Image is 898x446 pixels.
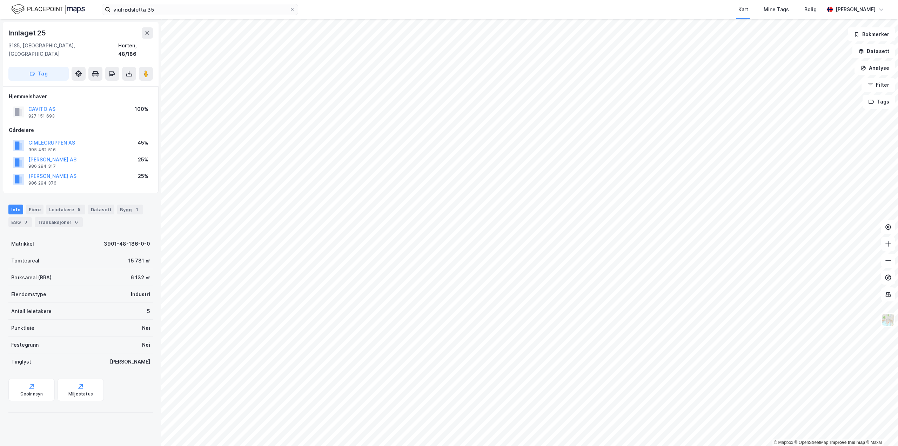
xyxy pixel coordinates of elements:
[764,5,789,14] div: Mine Tags
[738,5,748,14] div: Kart
[130,273,150,282] div: 6 132 ㎡
[795,440,829,445] a: OpenStreetMap
[128,257,150,265] div: 15 781 ㎡
[774,440,793,445] a: Mapbox
[11,341,39,349] div: Festegrunn
[11,273,52,282] div: Bruksareal (BRA)
[8,205,23,214] div: Info
[138,155,148,164] div: 25%
[88,205,114,214] div: Datasett
[882,313,895,326] img: Z
[9,92,153,101] div: Hjemmelshaver
[848,27,895,41] button: Bokmerker
[142,341,150,349] div: Nei
[11,307,52,315] div: Antall leietakere
[118,41,153,58] div: Horten, 48/186
[863,95,895,109] button: Tags
[73,219,80,226] div: 6
[11,240,34,248] div: Matrikkel
[133,206,140,213] div: 1
[11,324,34,332] div: Punktleie
[836,5,876,14] div: [PERSON_NAME]
[138,172,148,180] div: 25%
[138,139,148,147] div: 45%
[142,324,150,332] div: Nei
[20,391,43,397] div: Geoinnsyn
[110,358,150,366] div: [PERSON_NAME]
[855,61,895,75] button: Analyse
[852,44,895,58] button: Datasett
[104,240,150,248] div: 3901-48-186-0-0
[22,219,29,226] div: 3
[75,206,82,213] div: 5
[68,391,93,397] div: Miljøstatus
[8,67,69,81] button: Tag
[28,113,55,119] div: 927 151 693
[11,290,46,299] div: Eiendomstype
[46,205,85,214] div: Leietakere
[131,290,150,299] div: Industri
[9,126,153,134] div: Gårdeiere
[11,3,85,15] img: logo.f888ab2527a4732fd821a326f86c7f29.svg
[862,78,895,92] button: Filter
[147,307,150,315] div: 5
[8,27,47,39] div: Innlaget 25
[863,412,898,446] div: Kontrollprogram for chat
[863,412,898,446] iframe: Chat Widget
[804,5,817,14] div: Bolig
[28,164,56,169] div: 986 294 317
[11,257,39,265] div: Tomteareal
[135,105,148,113] div: 100%
[830,440,865,445] a: Improve this map
[11,358,31,366] div: Tinglyst
[26,205,43,214] div: Eiere
[110,4,289,15] input: Søk på adresse, matrikkel, gårdeiere, leietakere eller personer
[28,180,56,186] div: 986 294 376
[35,217,83,227] div: Transaksjoner
[8,217,32,227] div: ESG
[28,147,56,153] div: 995 462 516
[8,41,118,58] div: 3185, [GEOGRAPHIC_DATA], [GEOGRAPHIC_DATA]
[117,205,143,214] div: Bygg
